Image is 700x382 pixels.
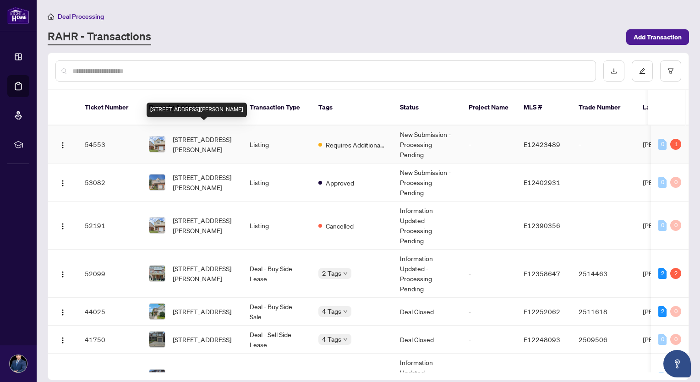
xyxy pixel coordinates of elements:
[571,202,635,250] td: -
[461,250,516,298] td: -
[461,326,516,354] td: -
[667,68,674,74] span: filter
[632,60,653,82] button: edit
[524,140,560,148] span: E12423489
[670,139,681,150] div: 1
[173,215,235,235] span: [STREET_ADDRESS][PERSON_NAME]
[55,304,70,319] button: Logo
[658,334,667,345] div: 0
[461,90,516,126] th: Project Name
[524,221,560,229] span: E12390356
[7,7,29,24] img: logo
[639,68,645,74] span: edit
[59,223,66,230] img: Logo
[461,298,516,326] td: -
[173,334,231,344] span: [STREET_ADDRESS]
[524,335,560,344] span: E12248093
[55,266,70,281] button: Logo
[524,269,560,278] span: E12358647
[149,266,165,281] img: thumbnail-img
[149,136,165,152] img: thumbnail-img
[58,12,104,21] span: Deal Processing
[670,268,681,279] div: 2
[77,164,142,202] td: 53082
[634,30,682,44] span: Add Transaction
[322,334,341,344] span: 4 Tags
[393,298,461,326] td: Deal Closed
[571,164,635,202] td: -
[242,202,311,250] td: Listing
[393,90,461,126] th: Status
[322,306,341,317] span: 4 Tags
[59,142,66,149] img: Logo
[393,164,461,202] td: New Submission - Processing Pending
[658,220,667,231] div: 0
[524,307,560,316] span: E12252062
[326,140,385,150] span: Requires Additional Docs
[59,309,66,316] img: Logo
[77,326,142,354] td: 41750
[611,68,617,74] span: download
[242,250,311,298] td: Deal - Buy Side Lease
[77,202,142,250] td: 52191
[343,271,348,276] span: down
[571,250,635,298] td: 2514463
[326,178,354,188] span: Approved
[147,103,247,117] div: [STREET_ADDRESS][PERSON_NAME]
[173,306,231,317] span: [STREET_ADDRESS]
[322,268,341,278] span: 2 Tags
[658,306,667,317] div: 2
[10,355,27,372] img: Profile Icon
[393,202,461,250] td: Information Updated - Processing Pending
[48,13,54,20] span: home
[660,60,681,82] button: filter
[516,90,571,126] th: MLS #
[48,29,151,45] a: RAHR - Transactions
[173,263,235,284] span: [STREET_ADDRESS][PERSON_NAME]
[670,177,681,188] div: 0
[343,337,348,342] span: down
[55,137,70,152] button: Logo
[658,177,667,188] div: 0
[663,350,691,377] button: Open asap
[59,180,66,187] img: Logo
[55,218,70,233] button: Logo
[242,326,311,354] td: Deal - Sell Side Lease
[77,250,142,298] td: 52099
[524,178,560,186] span: E12402931
[55,175,70,190] button: Logo
[670,220,681,231] div: 0
[393,250,461,298] td: Information Updated - Processing Pending
[393,326,461,354] td: Deal Closed
[571,326,635,354] td: 2509506
[242,126,311,164] td: Listing
[343,309,348,314] span: down
[242,164,311,202] td: Listing
[173,134,235,154] span: [STREET_ADDRESS][PERSON_NAME]
[77,90,142,126] th: Ticket Number
[670,306,681,317] div: 0
[393,126,461,164] td: New Submission - Processing Pending
[670,334,681,345] div: 0
[326,221,354,231] span: Cancelled
[149,332,165,347] img: thumbnail-img
[242,90,311,126] th: Transaction Type
[77,126,142,164] td: 54553
[571,90,635,126] th: Trade Number
[626,29,689,45] button: Add Transaction
[59,337,66,344] img: Logo
[571,126,635,164] td: -
[603,60,624,82] button: download
[149,304,165,319] img: thumbnail-img
[658,268,667,279] div: 2
[149,218,165,233] img: thumbnail-img
[173,172,235,192] span: [STREET_ADDRESS][PERSON_NAME]
[59,271,66,278] img: Logo
[242,298,311,326] td: Deal - Buy Side Sale
[149,175,165,190] img: thumbnail-img
[461,126,516,164] td: -
[311,90,393,126] th: Tags
[461,164,516,202] td: -
[142,90,242,126] th: Property Address
[77,298,142,326] td: 44025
